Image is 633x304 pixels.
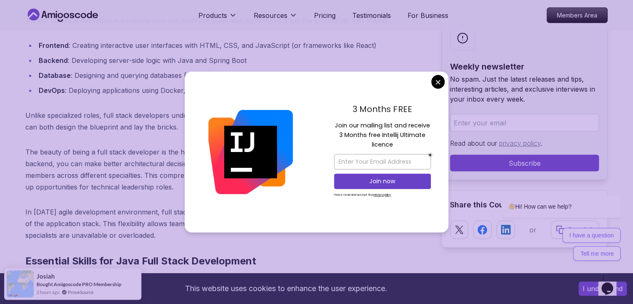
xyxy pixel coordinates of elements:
p: Resources [254,10,287,20]
li: : Developing server-side logic with Java and Spring Boot [36,54,428,66]
p: No spam. Just the latest releases and tips, interesting articles, and exclusive interviews in you... [450,74,599,104]
strong: DevOps [39,86,65,94]
span: 2 hours ago [37,289,59,296]
h2: Share this Course [450,199,599,210]
button: Accept cookies [579,282,627,296]
p: Unlike specialized roles, full stack developers understand how all these pieces fit together. Thi... [25,109,428,132]
div: This website uses cookies to enhance the user experience. [6,279,566,298]
iframe: chat widget [598,271,625,296]
span: Bought [37,281,53,287]
iframe: chat widget [475,120,625,267]
p: Read about our . [450,138,599,148]
p: Products [198,10,227,20]
h2: Weekly newsletter [450,60,599,72]
a: For Business [408,10,448,20]
input: Enter your email [450,114,599,131]
button: Products [198,10,237,27]
a: Pricing [314,10,336,20]
h2: Essential Skills for Java Full Stack Development [25,254,428,267]
strong: Database [39,71,71,79]
button: Subscribe [450,154,599,171]
strong: Frontend [39,41,69,49]
p: Members Area [547,7,607,22]
button: Resources [254,10,297,27]
a: Members Area [546,7,608,23]
span: josiah [37,273,55,280]
p: The beauty of being a full stack developer is the holistic understanding you gain. When you under... [25,146,428,192]
a: Amigoscode PRO Membership [54,281,121,287]
p: In [DATE] agile development environment, full stack developers are particularly valuable because ... [25,206,428,241]
a: Testimonials [352,10,391,20]
li: : Creating interactive user interfaces with HTML, CSS, and JavaScript (or frameworks like React) [36,39,428,51]
li: : Designing and querying databases (SQL or NoSQL) [36,69,428,81]
a: ProveSource [68,289,94,296]
strong: Backend [39,56,68,64]
img: provesource social proof notification image [7,270,34,297]
li: : Deploying applications using Docker, AWS, or other cloud services [36,84,428,96]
